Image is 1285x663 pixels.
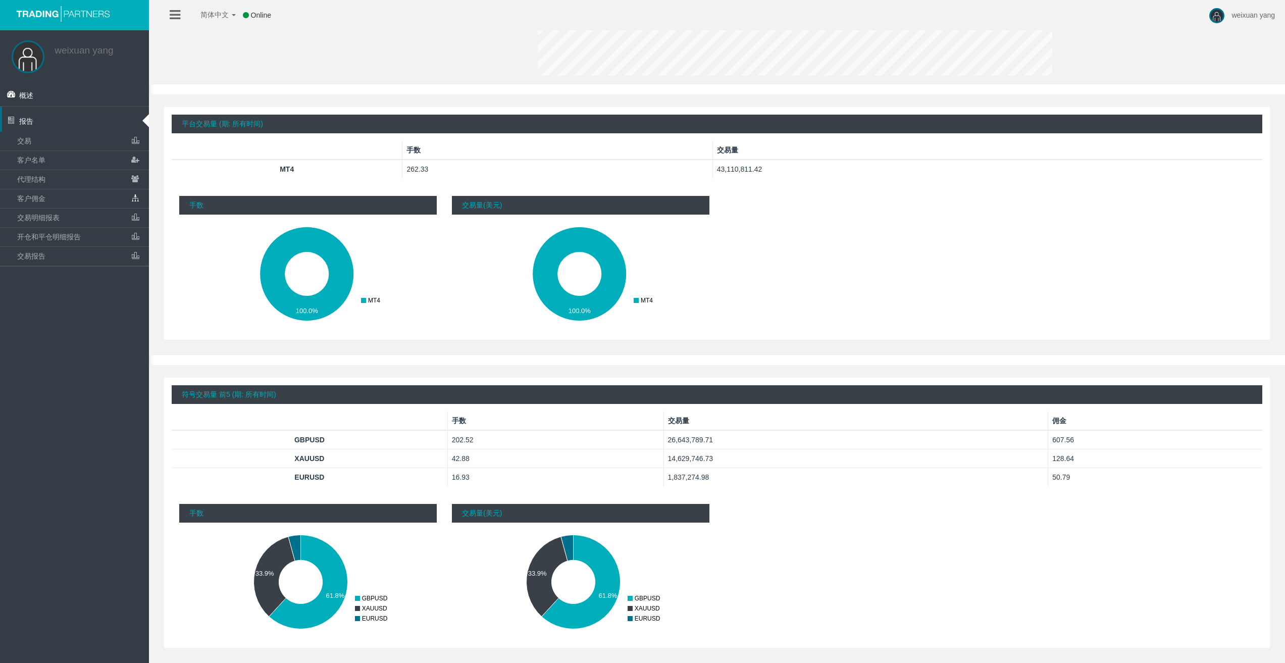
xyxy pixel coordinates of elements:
[402,160,712,178] td: 262.33
[172,468,447,487] th: EURUSD
[663,449,1048,468] td: 14,629,746.73
[1048,468,1262,487] td: 50.79
[55,45,113,56] a: weixuan yang
[13,151,149,169] a: 客户名单
[172,385,1262,404] div: 符号交易量 前5 (期: 所有时间)
[712,141,1262,160] th: 交易量
[17,137,31,145] span: 交易
[1048,412,1262,430] th: 佣金
[663,468,1048,487] td: 1,837,274.98
[452,196,709,215] p: 交易量(美元)
[17,194,45,202] span: 客户佣金
[13,247,149,265] a: 交易报告
[17,233,81,241] span: 开仓和平仓明细报告
[13,228,149,246] a: 开仓和平仓明细报告
[452,504,709,523] p: 交易量(美元)
[172,160,402,178] th: MT4
[663,412,1048,430] th: 交易量
[19,91,33,99] span: 概述
[17,156,45,164] span: 客户名单
[17,175,45,183] span: 代理结构
[13,170,149,188] a: 代理结构
[13,5,114,22] img: logo.svg
[13,209,149,227] a: 交易明细报表
[179,504,437,523] p: 手数
[663,430,1048,449] td: 26,643,789.71
[19,117,33,125] span: 报告
[187,11,229,19] span: 简体中文
[17,214,60,222] span: 交易明细报表
[402,141,712,160] th: 手数
[172,115,1262,133] div: 平台交易量 (期: 所有时间)
[712,160,1262,178] td: 43,110,811.42
[1209,8,1224,23] img: user-image
[447,449,663,468] td: 42.88
[447,468,663,487] td: 16.93
[251,11,271,19] span: Online
[447,412,663,430] th: 手数
[1231,11,1275,19] span: weixuan yang
[1048,449,1262,468] td: 128.64
[1048,430,1262,449] td: 607.56
[13,132,149,150] a: 交易
[13,189,149,208] a: 客户佣金
[17,252,45,260] span: 交易报告
[447,430,663,449] td: 202.52
[172,430,447,449] th: GBPUSD
[179,196,437,215] p: 手数
[172,449,447,468] th: XAUUSD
